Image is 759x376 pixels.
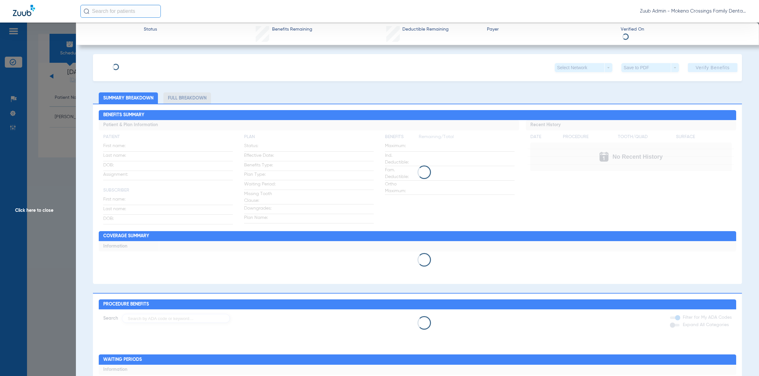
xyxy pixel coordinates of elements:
span: Status [144,26,157,33]
span: Deductible Remaining [402,26,449,33]
img: Zuub Logo [13,5,35,16]
span: Payer [487,26,615,33]
span: Benefits Remaining [272,26,312,33]
h2: Coverage Summary [99,231,736,241]
h2: Waiting Periods [99,354,736,365]
span: Verified On [621,26,749,33]
h2: Benefits Summary [99,110,736,120]
li: Full Breakdown [163,92,211,104]
h2: Procedure Benefits [99,299,736,310]
span: Zuub Admin - Mokena Crossings Family Dental [640,8,746,14]
li: Summary Breakdown [99,92,158,104]
img: Search Icon [84,8,89,14]
input: Search for patients [80,5,161,18]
